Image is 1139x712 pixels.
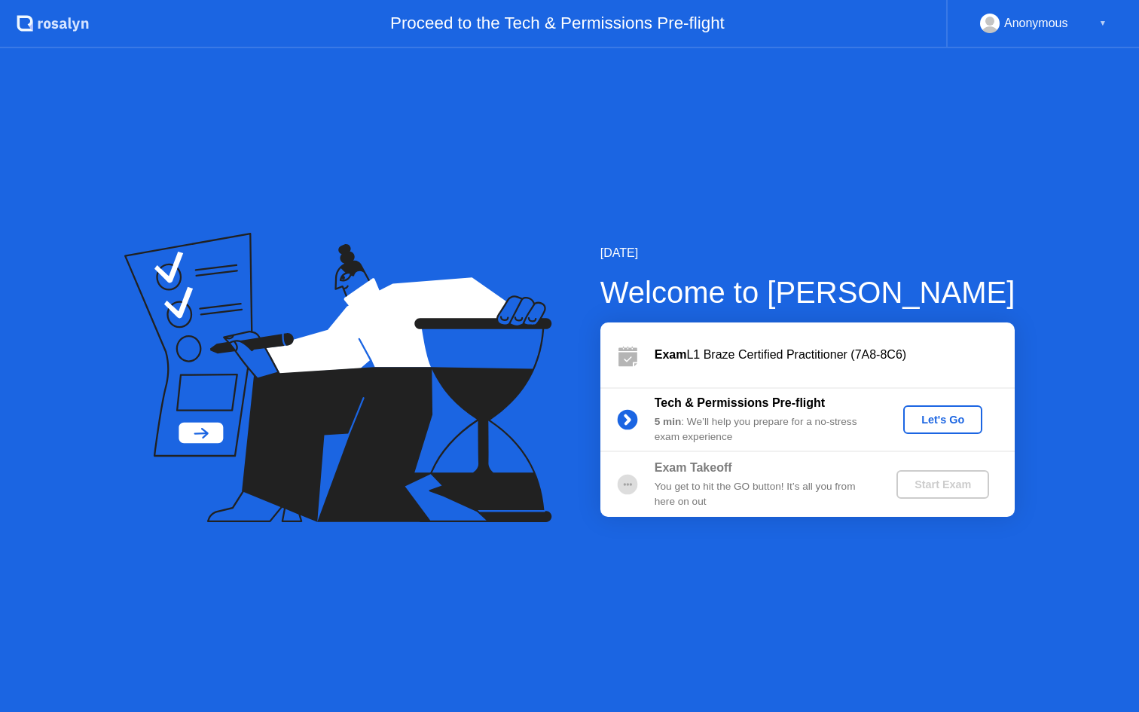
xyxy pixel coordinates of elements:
button: Let's Go [903,405,982,434]
b: Exam [655,348,687,361]
div: : We’ll help you prepare for a no-stress exam experience [655,414,872,445]
div: You get to hit the GO button! It’s all you from here on out [655,479,872,510]
b: Exam Takeoff [655,461,732,474]
div: Anonymous [1004,14,1068,33]
div: ▼ [1099,14,1107,33]
div: L1 Braze Certified Practitioner (7A8-8C6) [655,346,1015,364]
b: Tech & Permissions Pre-flight [655,396,825,409]
div: Start Exam [902,478,983,490]
div: Welcome to [PERSON_NAME] [600,270,1015,315]
div: [DATE] [600,244,1015,262]
button: Start Exam [896,470,989,499]
div: Let's Go [909,414,976,426]
b: 5 min [655,416,682,427]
